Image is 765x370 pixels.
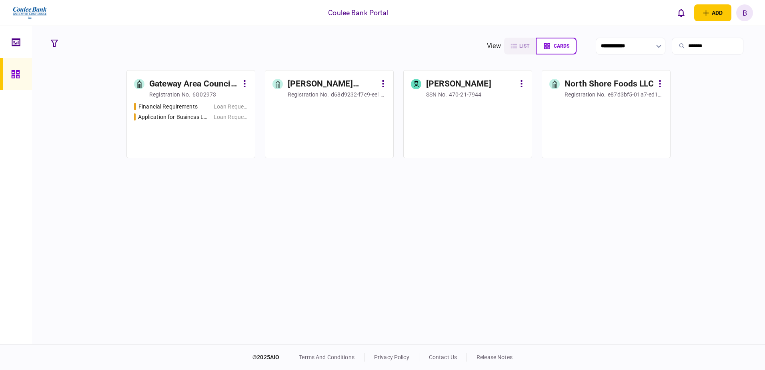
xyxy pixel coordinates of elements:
div: 6G02973 [192,90,216,99]
div: Gateway Area Council Inc [149,78,238,90]
span: cards [554,43,569,49]
a: terms and conditions [299,354,354,360]
button: open notifications list [673,4,689,21]
a: [PERSON_NAME]SSN no.470-21-7944 [403,70,532,158]
div: Coulee Bank Portal [328,8,388,18]
div: [PERSON_NAME] Construction LLC [288,78,377,90]
a: privacy policy [374,354,409,360]
a: release notes [477,354,513,360]
div: view [487,41,501,51]
div: © 2025 AIO [252,353,289,362]
div: [PERSON_NAME] [426,78,491,90]
button: cards [536,38,577,54]
div: Financial Requirements [138,103,198,111]
a: Gateway Area Council Incregistration no.6G02973Financial RequirementsLoan RequestApplication for ... [126,70,255,158]
a: [PERSON_NAME] Construction LLCregistration no.d68d9232-f7c9-ee11-907d-00155d01c440 [265,70,394,158]
div: d68d9232-f7c9-ee11-907d-00155d01c440 [331,90,386,99]
button: B [736,4,753,21]
div: Loan Request [214,113,248,121]
div: 470-21-7944 [449,90,481,99]
div: e87d3bf5-01a7-ed11-9068-00155d01c614 [608,90,663,99]
div: Loan Request [214,103,248,111]
div: registration no. [565,90,606,99]
a: contact us [429,354,457,360]
button: list [504,38,536,54]
div: registration no. [149,90,190,99]
div: SSN no. [426,90,447,99]
div: registration no. [288,90,329,99]
div: North Shore Foods LLC [565,78,654,90]
div: Application for Business Loan - 3525619 [138,113,210,121]
span: list [519,43,529,49]
button: open adding identity options [694,4,731,21]
img: client company logo [12,3,48,23]
a: North Shore Foods LLCregistration no.e87d3bf5-01a7-ed11-9068-00155d01c614 [542,70,671,158]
